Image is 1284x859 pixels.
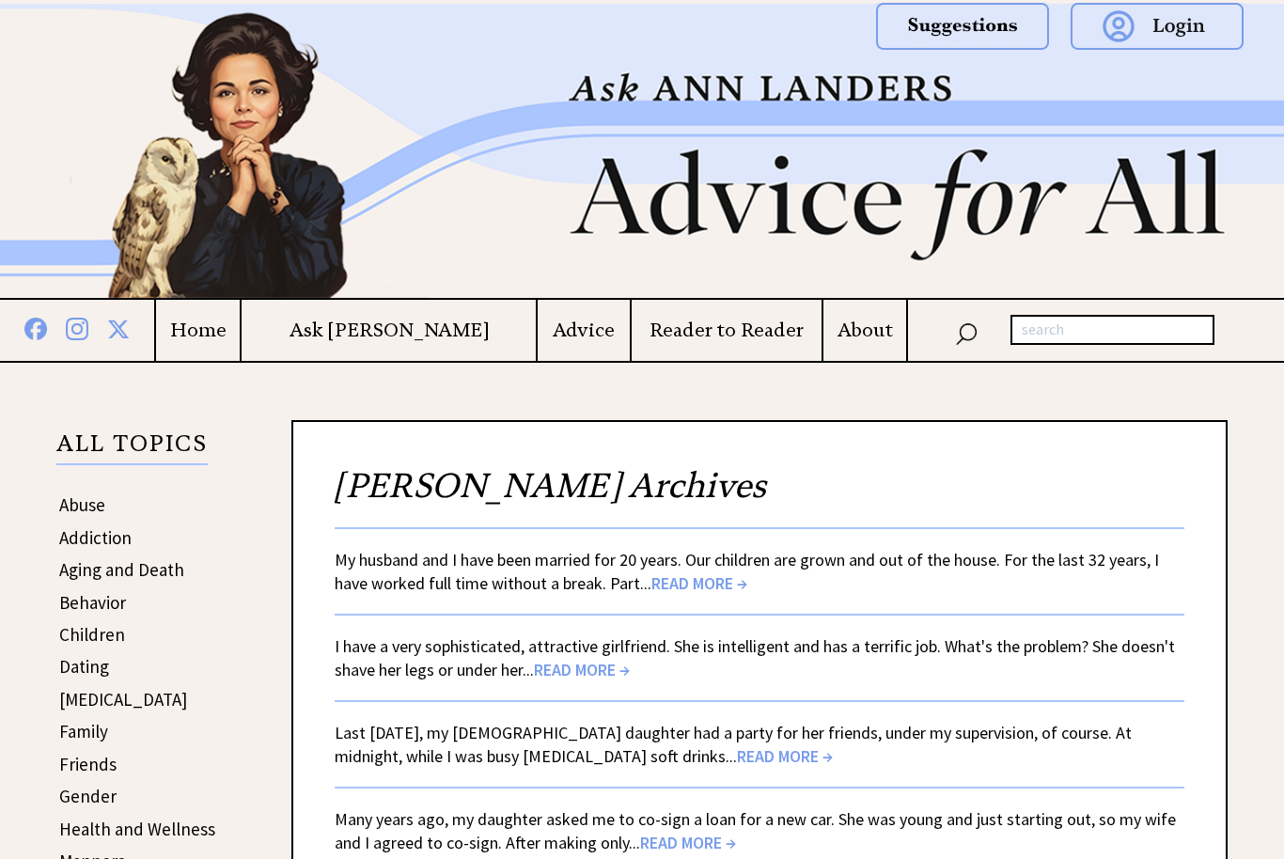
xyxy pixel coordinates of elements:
[955,319,978,346] img: search_nav.png
[651,572,747,594] span: READ MORE →
[156,319,240,342] a: Home
[335,635,1175,680] a: I have a very sophisticated, attractive girlfriend. She is intelligent and has a terrific job. Wh...
[335,463,1184,527] h2: [PERSON_NAME] Archives
[59,493,105,516] a: Abuse
[59,720,108,742] a: Family
[59,753,117,775] a: Friends
[59,785,117,807] a: Gender
[1071,3,1244,50] img: login.png
[335,808,1176,853] a: Many years ago, my daughter asked me to co-sign a loan for a new car. She was young and just star...
[640,832,736,853] span: READ MORE →
[59,655,109,678] a: Dating
[56,433,208,465] p: ALL TOPICS
[66,314,88,340] img: instagram%20blue.png
[242,319,535,342] a: Ask [PERSON_NAME]
[823,319,906,342] a: About
[737,745,833,767] span: READ MORE →
[335,722,1132,767] a: Last [DATE], my [DEMOGRAPHIC_DATA] daughter had a party for her friends, under my supervision, of...
[59,558,184,581] a: Aging and Death
[59,688,187,711] a: [MEDICAL_DATA]
[876,3,1049,50] img: suggestions.png
[632,319,822,342] a: Reader to Reader
[59,623,125,646] a: Children
[59,818,215,840] a: Health and Wellness
[24,314,47,340] img: facebook%20blue.png
[538,319,630,342] a: Advice
[534,659,630,680] span: READ MORE →
[59,526,132,549] a: Addiction
[107,315,130,340] img: x%20blue.png
[1010,315,1214,345] input: search
[59,591,126,614] a: Behavior
[335,549,1159,594] a: My husband and I have been married for 20 years. Our children are grown and out of the house. For...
